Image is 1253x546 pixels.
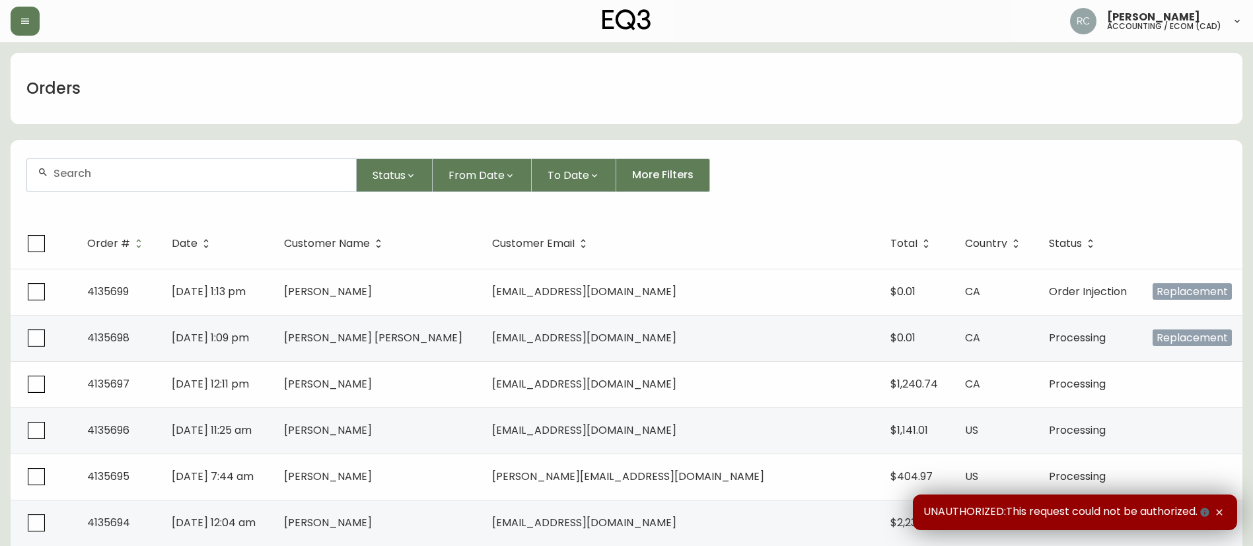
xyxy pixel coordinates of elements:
span: [EMAIL_ADDRESS][DOMAIN_NAME] [492,515,676,530]
span: Processing [1049,376,1106,392]
span: [DATE] 1:09 pm [172,330,249,345]
span: [DATE] 1:13 pm [172,284,246,299]
span: [DATE] 12:04 am [172,515,256,530]
span: [PERSON_NAME] [284,469,372,484]
span: From Date [448,167,505,184]
span: Replacement [1153,329,1232,346]
span: Date [172,238,215,250]
span: Status [1049,240,1082,248]
span: $1,141.01 [890,423,928,438]
h5: accounting / ecom (cad) [1107,22,1221,30]
span: Customer Email [492,240,575,248]
span: To Date [548,167,589,184]
span: Total [890,240,917,248]
span: [EMAIL_ADDRESS][DOMAIN_NAME] [492,376,676,392]
span: Date [172,240,197,248]
span: 4135695 [87,469,129,484]
span: CA [965,284,980,299]
span: 4135697 [87,376,129,392]
img: logo [602,9,651,30]
span: US [965,469,978,484]
span: 4135698 [87,330,129,345]
span: Order # [87,240,130,248]
span: [EMAIL_ADDRESS][DOMAIN_NAME] [492,330,676,345]
span: $0.01 [890,330,915,345]
span: Country [965,238,1024,250]
span: Country [965,240,1007,248]
input: Search [54,167,345,180]
span: [PERSON_NAME][EMAIL_ADDRESS][DOMAIN_NAME] [492,469,764,484]
span: Processing [1049,469,1106,484]
span: [DATE] 7:44 am [172,469,254,484]
span: Status [373,167,406,184]
button: Status [357,158,433,192]
span: $404.97 [890,469,933,484]
span: Status [1049,238,1099,250]
span: UNAUTHORIZED:This request could not be authorized. [923,505,1212,520]
span: [PERSON_NAME] [284,515,372,530]
span: [DATE] 12:11 pm [172,376,249,392]
span: Order # [87,238,147,250]
img: f4ba4e02bd060be8f1386e3ca455bd0e [1070,8,1096,34]
span: Customer Email [492,238,592,250]
button: From Date [433,158,532,192]
span: 4135699 [87,284,129,299]
span: 4135694 [87,515,130,530]
span: $1,240.74 [890,376,938,392]
button: More Filters [616,158,710,192]
span: [PERSON_NAME] [1107,12,1200,22]
span: [PERSON_NAME] [284,423,372,438]
span: US [965,423,978,438]
h1: Orders [26,77,81,100]
span: Processing [1049,330,1106,345]
span: Customer Name [284,238,387,250]
span: [PERSON_NAME] [PERSON_NAME] [284,330,462,345]
span: [EMAIL_ADDRESS][DOMAIN_NAME] [492,423,676,438]
button: To Date [532,158,616,192]
span: Order Injection [1049,284,1127,299]
span: $2,234.40 [890,515,940,530]
span: [PERSON_NAME] [284,376,372,392]
span: Total [890,238,935,250]
span: CA [965,330,980,345]
span: CA [965,376,980,392]
span: Processing [1049,423,1106,438]
span: Customer Name [284,240,370,248]
span: Replacement [1153,283,1232,300]
span: $0.01 [890,284,915,299]
span: [DATE] 11:25 am [172,423,252,438]
span: [EMAIL_ADDRESS][DOMAIN_NAME] [492,284,676,299]
span: More Filters [632,168,694,182]
span: 4135696 [87,423,129,438]
span: [PERSON_NAME] [284,284,372,299]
